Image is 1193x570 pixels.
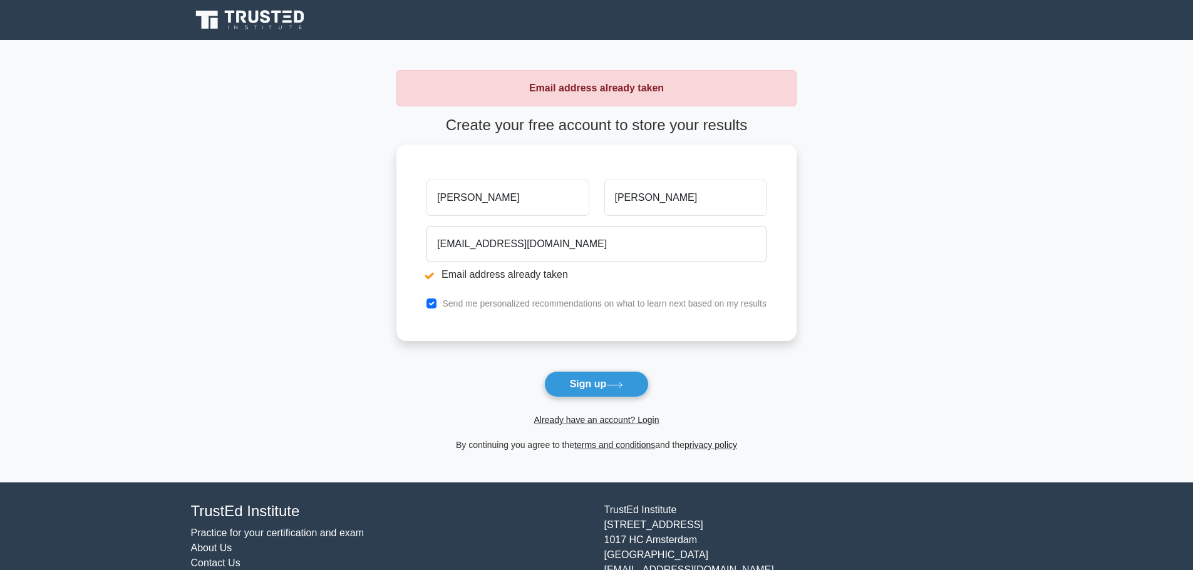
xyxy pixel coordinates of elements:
[574,440,655,450] a: terms and conditions
[191,542,232,553] a: About Us
[426,226,767,262] input: Email
[191,557,240,568] a: Contact Us
[191,527,364,538] a: Practice for your certification and exam
[604,180,767,216] input: Last name
[191,502,589,521] h4: TrustEd Institute
[529,83,664,93] strong: Email address already taken
[544,371,649,397] button: Sign up
[426,180,589,216] input: First name
[534,415,659,425] a: Already have an account? Login
[396,116,797,135] h4: Create your free account to store your results
[389,437,804,452] div: By continuing you agree to the and the
[684,440,737,450] a: privacy policy
[442,298,767,308] label: Send me personalized recommendations on what to learn next based on my results
[426,267,767,282] li: Email address already taken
